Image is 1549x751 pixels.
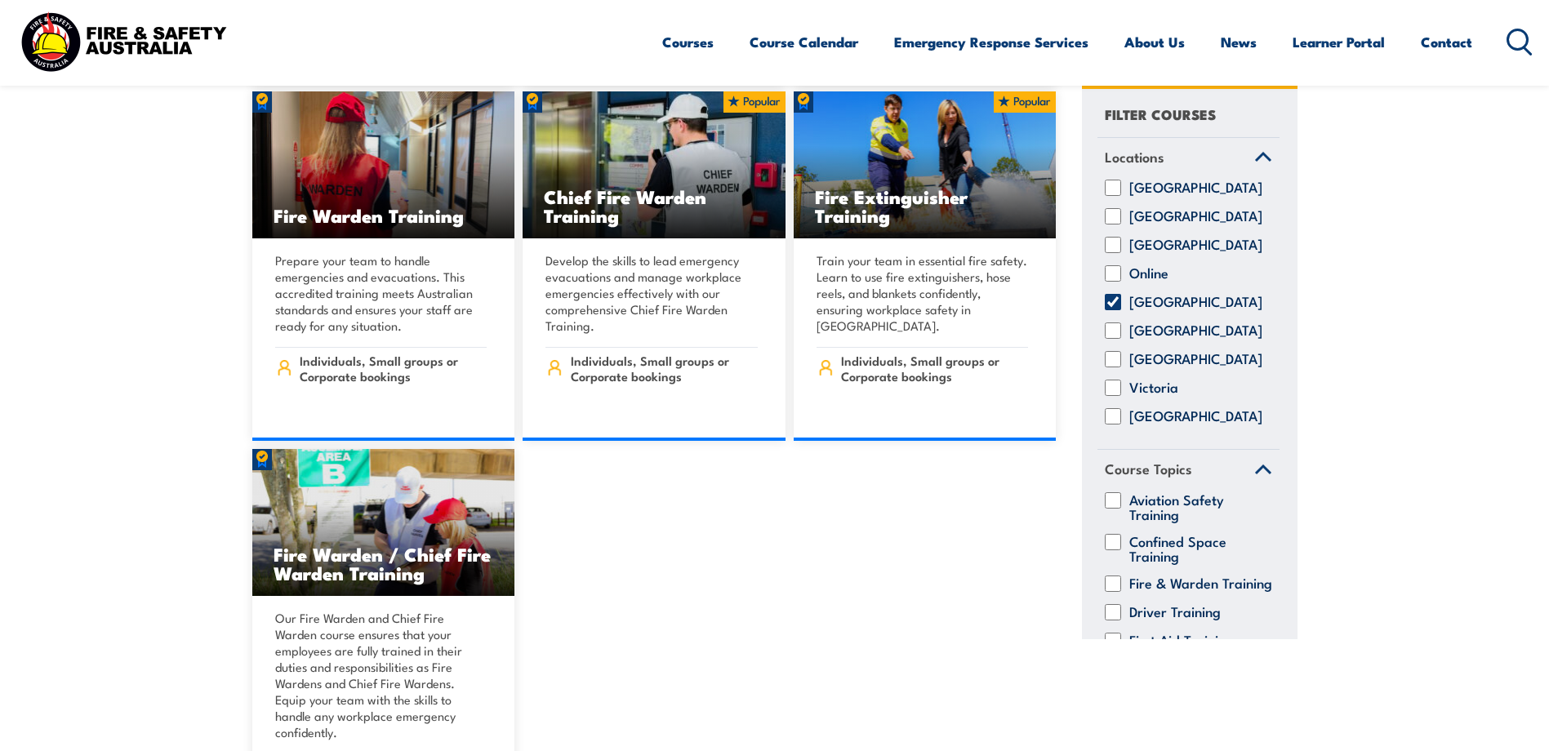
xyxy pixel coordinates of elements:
[1129,352,1262,368] label: [GEOGRAPHIC_DATA]
[1221,20,1257,64] a: News
[275,610,487,740] p: Our Fire Warden and Chief Fire Warden course ensures that your employees are fully trained in the...
[1129,492,1272,522] label: Aviation Safety Training
[794,91,1057,238] img: Fire Extinguisher Training
[1129,534,1272,563] label: Confined Space Training
[1097,451,1280,493] a: Course Topics
[1105,146,1164,168] span: Locations
[662,20,714,64] a: Courses
[1129,266,1168,282] label: Online
[274,206,494,224] h3: Fire Warden Training
[1129,604,1221,620] label: Driver Training
[1129,180,1262,197] label: [GEOGRAPHIC_DATA]
[1105,459,1192,481] span: Course Topics
[1129,295,1262,311] label: [GEOGRAPHIC_DATA]
[1421,20,1472,64] a: Contact
[1105,103,1216,125] h4: FILTER COURSES
[544,187,764,224] h3: Chief Fire Warden Training
[523,91,786,238] img: Chief Fire Warden Training
[815,187,1035,224] h3: Fire Extinguisher Training
[252,91,515,238] img: Fire Warden Training
[1129,323,1262,340] label: [GEOGRAPHIC_DATA]
[1097,138,1280,180] a: Locations
[545,252,758,334] p: Develop the skills to lead emergency evacuations and manage workplace emergencies effectively wit...
[1129,633,1234,649] label: First Aid Training
[252,449,515,596] img: Fire Warden and Chief Fire Warden Training
[1129,380,1178,397] label: Victoria
[1124,20,1185,64] a: About Us
[252,449,515,596] a: Fire Warden / Chief Fire Warden Training
[1129,409,1262,425] label: [GEOGRAPHIC_DATA]
[275,252,487,334] p: Prepare your team to handle emergencies and evacuations. This accredited training meets Australia...
[300,353,487,384] span: Individuals, Small groups or Corporate bookings
[1293,20,1385,64] a: Learner Portal
[750,20,858,64] a: Course Calendar
[274,544,494,582] h3: Fire Warden / Chief Fire Warden Training
[841,353,1028,384] span: Individuals, Small groups or Corporate bookings
[1129,575,1272,592] label: Fire & Warden Training
[1129,209,1262,225] label: [GEOGRAPHIC_DATA]
[1129,238,1262,254] label: [GEOGRAPHIC_DATA]
[571,353,758,384] span: Individuals, Small groups or Corporate bookings
[817,252,1029,334] p: Train your team in essential fire safety. Learn to use fire extinguishers, hose reels, and blanke...
[894,20,1088,64] a: Emergency Response Services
